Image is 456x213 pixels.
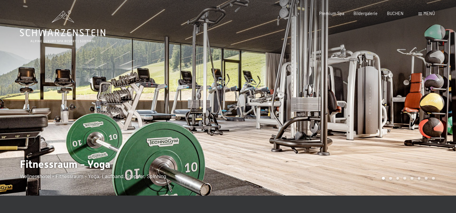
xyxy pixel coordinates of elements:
a: Bildergalerie [354,11,378,16]
div: Carousel Page 4 [403,177,406,180]
div: Carousel Page 8 [432,177,435,180]
div: Carousel Page 1 (Current Slide) [382,177,385,180]
a: Premium Spa [319,11,344,16]
div: Carousel Pagination [380,177,435,180]
div: Carousel Page 5 [410,177,414,180]
div: Carousel Page 3 [396,177,399,180]
div: Carousel Page 6 [418,177,421,180]
div: Carousel Page 2 [389,177,392,180]
a: BUCHEN [387,11,404,16]
div: Carousel Page 7 [425,177,428,180]
span: Menü [423,11,435,16]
